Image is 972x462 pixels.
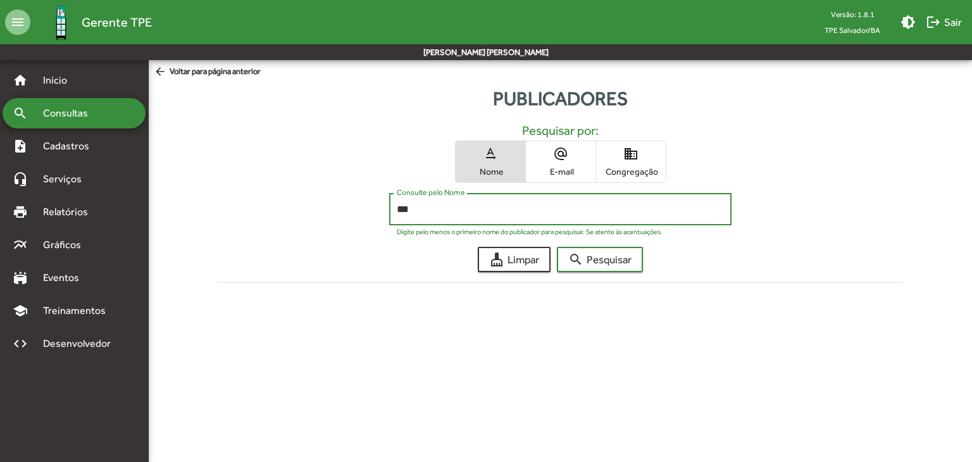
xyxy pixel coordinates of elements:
mat-icon: search [568,252,583,267]
span: Consultas [35,106,104,121]
mat-icon: home [13,73,28,88]
mat-icon: brightness_medium [900,15,916,30]
span: Cadastros [35,139,106,154]
div: Versão: 1.8.1 [814,6,890,22]
mat-icon: print [13,204,28,220]
span: Limpar [489,248,539,271]
mat-icon: note_add [13,139,28,154]
span: Sair [926,11,962,34]
span: Treinamentos [35,303,121,318]
mat-icon: stadium [13,270,28,285]
div: Publicadores [149,84,972,113]
mat-icon: school [13,303,28,318]
span: Gráficos [35,237,98,253]
mat-icon: text_rotation_none [483,146,498,161]
img: Logo [40,2,82,43]
mat-icon: domain [623,146,639,161]
a: Gerente TPE [30,2,152,43]
span: Gerente TPE [82,12,152,32]
button: Nome [456,141,525,182]
mat-icon: arrow_back [154,65,170,79]
button: Pesquisar [557,247,643,272]
span: Início [35,73,85,88]
button: Congregação [596,141,666,182]
mat-icon: headset_mic [13,172,28,187]
button: Limpar [478,247,551,272]
span: Voltar para página anterior [154,65,261,79]
mat-hint: Digite pelo menos o primeiro nome do publicador para pesquisar. Se atente às acentuações. [397,228,663,235]
span: Eventos [35,270,96,285]
span: TPE Salvador/BA [814,22,890,38]
mat-icon: menu [5,9,30,35]
button: E-mail [526,141,595,182]
span: Congregação [599,166,663,177]
mat-icon: search [13,106,28,121]
button: Sair [921,11,967,34]
span: Nome [459,166,522,177]
span: Serviços [35,172,99,187]
span: Pesquisar [568,248,632,271]
mat-icon: cleaning_services [489,252,504,267]
span: E-mail [529,166,592,177]
mat-icon: multiline_chart [13,237,28,253]
mat-icon: logout [926,15,941,30]
span: Relatórios [35,204,104,220]
mat-icon: alternate_email [553,146,568,161]
h5: Pesquisar por: [228,123,892,138]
